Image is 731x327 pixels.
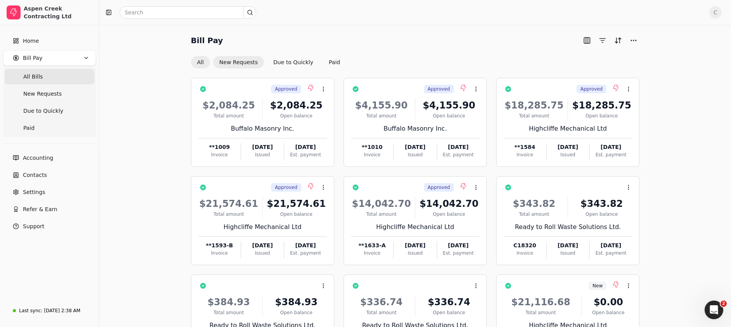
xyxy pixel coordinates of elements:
[571,211,632,218] div: Open balance
[504,222,632,232] div: Ready to Roll Waste Solutions Ltd.
[437,143,479,151] div: [DATE]
[5,103,94,119] a: Due to Quickly
[3,184,96,200] a: Settings
[23,37,39,45] span: Home
[191,34,223,47] h2: Bill Pay
[592,282,603,289] span: New
[23,124,35,132] span: Paid
[504,250,546,257] div: Invoice
[721,301,727,307] span: 2
[198,98,259,112] div: $2,084.25
[709,6,722,19] button: C
[580,86,603,93] span: Approved
[5,69,94,84] a: All Bills
[418,211,479,218] div: Open balance
[266,112,327,119] div: Open balance
[504,211,564,218] div: Total amount
[504,112,564,119] div: Total amount
[23,54,42,62] span: Bill Pay
[198,309,259,316] div: Total amount
[394,241,436,250] div: [DATE]
[284,250,326,257] div: Est. payment
[44,307,80,314] div: [DATE] 2:38 AM
[351,151,393,158] div: Invoice
[241,250,284,257] div: Issued
[351,98,412,112] div: $4,155.90
[418,98,479,112] div: $4,155.90
[241,151,284,158] div: Issued
[198,295,259,309] div: $384.93
[571,98,632,112] div: $18,285.75
[23,90,62,98] span: New Requests
[3,50,96,66] button: Bill Pay
[267,56,319,68] button: Due to Quickly
[418,112,479,119] div: Open balance
[437,241,479,250] div: [DATE]
[418,295,479,309] div: $336.74
[571,112,632,119] div: Open balance
[198,112,259,119] div: Total amount
[23,107,63,115] span: Due to Quickly
[394,151,436,158] div: Issued
[351,197,412,211] div: $14,042.70
[198,151,241,158] div: Invoice
[351,295,412,309] div: $336.74
[23,171,47,179] span: Contacts
[705,301,723,319] iframe: Intercom live chat
[418,309,479,316] div: Open balance
[547,151,589,158] div: Issued
[3,219,96,234] button: Support
[504,151,546,158] div: Invoice
[191,56,210,68] button: All
[24,5,92,20] div: Aspen Creek Contracting Ltd
[547,250,589,257] div: Issued
[590,151,632,158] div: Est. payment
[23,222,44,231] span: Support
[23,188,45,196] span: Settings
[351,124,479,133] div: Buffalo Masonry Inc.
[571,197,632,211] div: $343.82
[547,143,589,151] div: [DATE]
[241,143,284,151] div: [DATE]
[23,205,57,213] span: Refer & Earn
[504,309,578,316] div: Total amount
[3,167,96,183] a: Contacts
[3,304,96,318] a: Last sync:[DATE] 2:38 AM
[585,309,632,316] div: Open balance
[428,86,450,93] span: Approved
[394,250,436,257] div: Issued
[351,309,412,316] div: Total amount
[590,241,632,250] div: [DATE]
[198,250,241,257] div: Invoice
[5,120,94,136] a: Paid
[3,201,96,217] button: Refer & Earn
[437,250,479,257] div: Est. payment
[428,184,450,191] span: Approved
[351,112,412,119] div: Total amount
[504,197,564,211] div: $343.82
[284,241,326,250] div: [DATE]
[266,211,327,218] div: Open balance
[23,154,53,162] span: Accounting
[585,295,632,309] div: $0.00
[5,86,94,101] a: New Requests
[120,6,256,19] input: Search
[351,222,479,232] div: Highcliffe Mechanical Ltd
[351,211,412,218] div: Total amount
[627,34,640,47] button: More
[266,309,327,316] div: Open balance
[323,56,346,68] button: Paid
[504,295,578,309] div: $21,116.68
[394,143,436,151] div: [DATE]
[23,73,43,81] span: All Bills
[612,34,624,47] button: Sort
[504,124,632,133] div: Highcliffe Mechanical Ltd
[590,143,632,151] div: [DATE]
[590,250,632,257] div: Est. payment
[241,241,284,250] div: [DATE]
[3,150,96,166] a: Accounting
[213,56,264,68] button: New Requests
[191,56,347,68] div: Invoice filter options
[198,124,327,133] div: Buffalo Masonry Inc.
